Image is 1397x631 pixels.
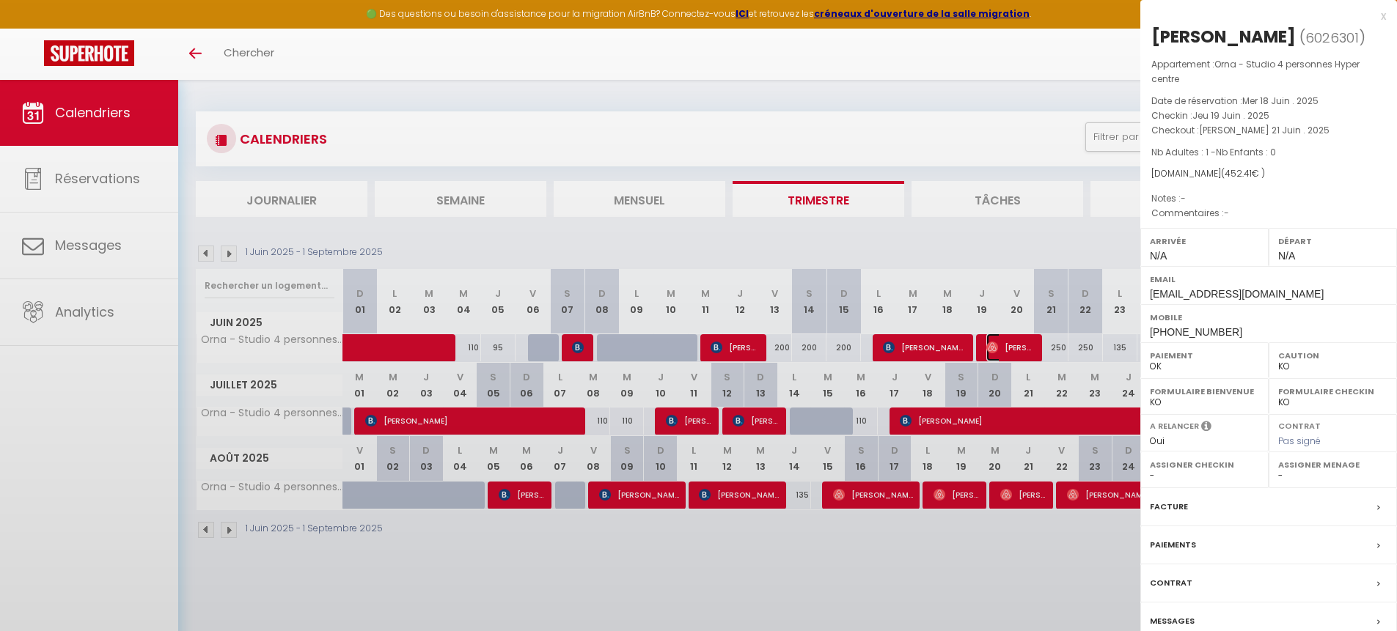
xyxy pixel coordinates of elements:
[1199,124,1330,136] span: [PERSON_NAME] 21 Juin . 2025
[1150,288,1324,300] span: [EMAIL_ADDRESS][DOMAIN_NAME]
[1151,57,1386,86] p: Appartement :
[1181,192,1186,204] span: -
[1278,250,1295,262] span: N/A
[1151,58,1360,85] span: Orna - Studio 4 personnes Hyper centre
[1224,207,1229,219] span: -
[1151,108,1386,123] p: Checkin :
[1216,146,1276,158] span: Nb Enfants : 0
[1150,234,1259,248] label: Arrivée
[1151,123,1386,138] p: Checkout :
[1150,457,1259,472] label: Assigner Checkin
[1150,499,1188,514] label: Facture
[1278,457,1387,472] label: Assigner Menage
[1278,234,1387,248] label: Départ
[1150,272,1387,287] label: Email
[1242,95,1319,107] span: Mer 18 Juin . 2025
[1151,206,1386,221] p: Commentaires :
[1299,27,1365,48] span: ( )
[1151,146,1276,158] span: Nb Adultes : 1 -
[12,6,56,50] button: Ouvrir le widget de chat LiveChat
[1150,613,1195,629] label: Messages
[1305,29,1359,47] span: 6026301
[1278,384,1387,399] label: Formulaire Checkin
[1150,575,1192,591] label: Contrat
[1140,7,1386,25] div: x
[1192,109,1269,122] span: Jeu 19 Juin . 2025
[1150,537,1196,553] label: Paiements
[1278,348,1387,363] label: Caution
[1225,167,1252,180] span: 452.41
[1151,167,1386,181] div: [DOMAIN_NAME]
[1150,326,1242,338] span: [PHONE_NUMBER]
[1201,420,1211,436] i: Sélectionner OUI si vous souhaiter envoyer les séquences de messages post-checkout
[1221,167,1265,180] span: ( € )
[1151,94,1386,108] p: Date de réservation :
[1278,435,1321,447] span: Pas signé
[1150,348,1259,363] label: Paiement
[1150,250,1167,262] span: N/A
[1150,310,1387,325] label: Mobile
[1278,420,1321,429] label: Contrat
[1151,25,1296,48] div: [PERSON_NAME]
[1150,420,1199,432] label: A relancer
[1151,191,1386,206] p: Notes :
[1150,384,1259,399] label: Formulaire Bienvenue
